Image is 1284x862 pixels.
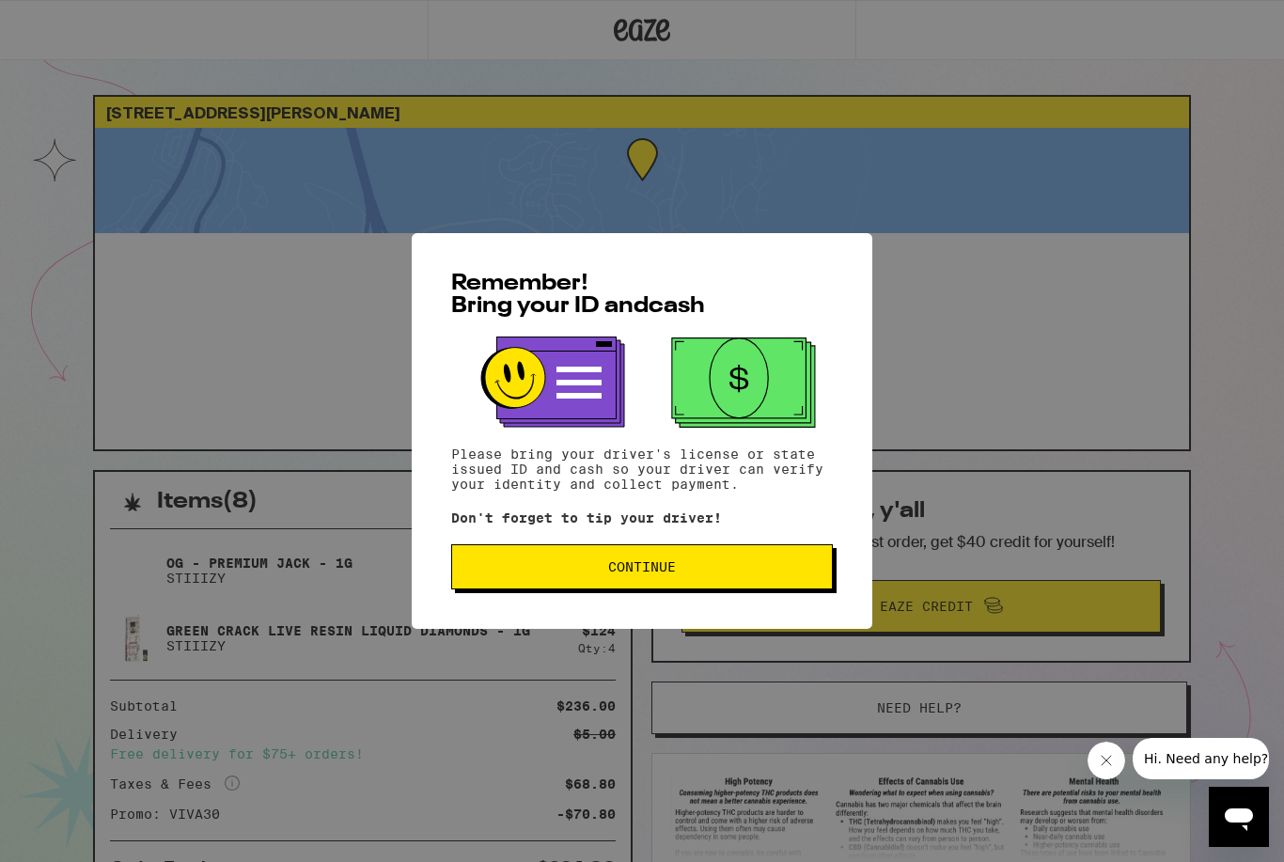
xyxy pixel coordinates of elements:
[608,560,676,573] span: Continue
[451,544,833,589] button: Continue
[451,273,705,318] span: Remember! Bring your ID and cash
[451,510,833,525] p: Don't forget to tip your driver!
[1209,787,1269,847] iframe: Button to launch messaging window
[451,447,833,492] p: Please bring your driver's license or state issued ID and cash so your driver can verify your ide...
[1133,738,1269,779] iframe: Message from company
[1088,742,1125,779] iframe: Close message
